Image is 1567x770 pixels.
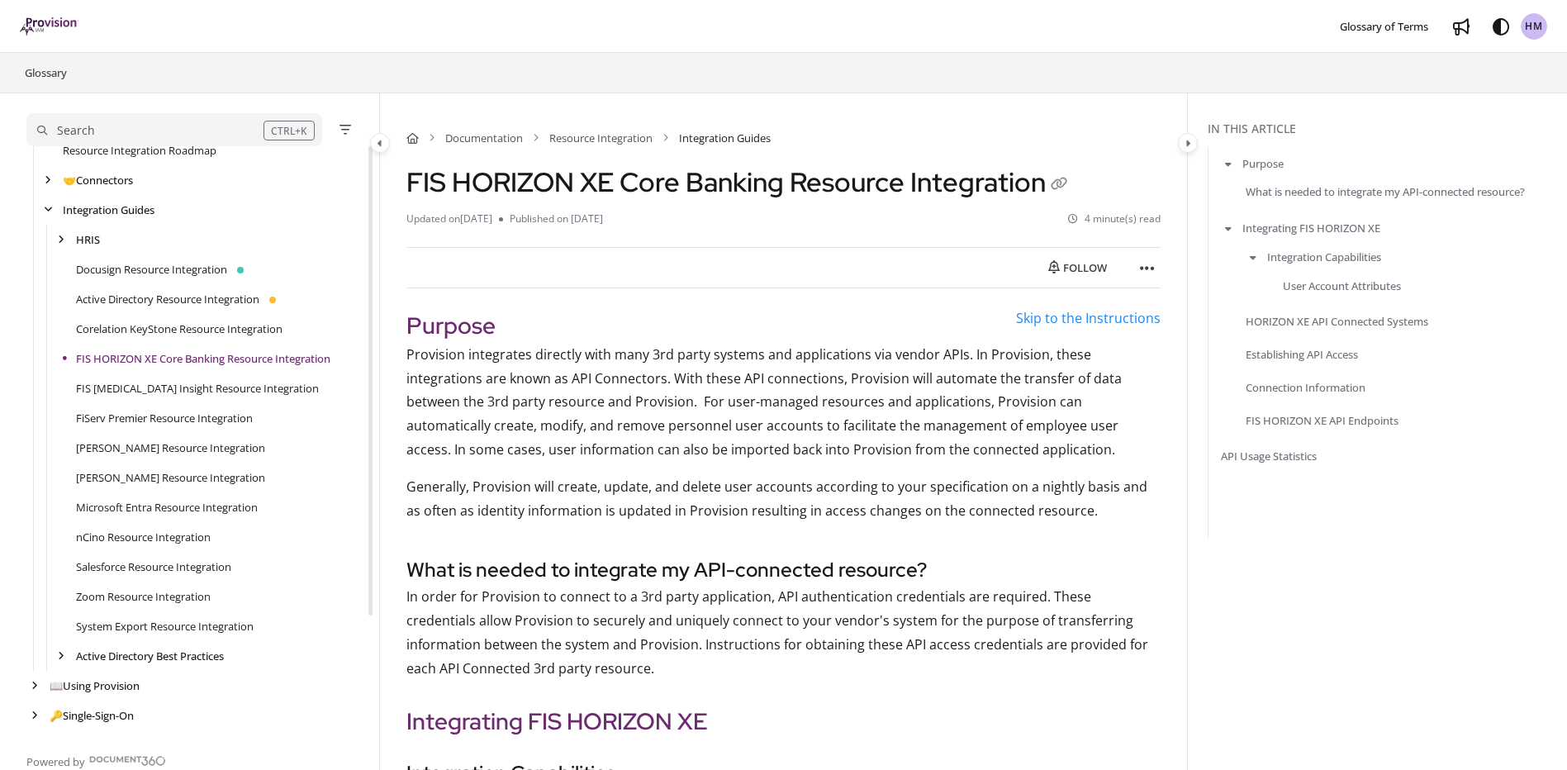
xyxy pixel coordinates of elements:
[26,708,43,724] div: arrow
[1246,183,1525,200] a: What is needed to integrate my API-connected resource?
[406,555,1161,585] h3: What is needed to integrate my API-connected resource?
[1016,309,1161,327] a: Skip to the Instructions
[406,130,419,146] a: Home
[76,321,283,337] a: Corelation KeyStone Resource Integration
[679,130,771,146] span: Integration Guides
[76,558,231,575] a: Salesforce Resource Integration
[40,202,56,218] div: arrow
[1046,172,1072,198] button: Copy link of FIS HORIZON XE Core Banking Resource Integration
[1283,277,1401,293] a: User Account Attributes
[406,212,499,227] li: Updated on [DATE]
[76,648,224,664] a: Active Directory Best Practices
[406,308,1161,343] h2: Purpose
[26,678,43,694] div: arrow
[76,291,259,307] a: Active Directory Resource Integration
[406,343,1161,462] p: Provision integrates directly with many 3rd party systems and applications via vendor APIs. In Pr...
[406,166,1072,198] h1: FIS HORIZON XE Core Banking Resource Integration
[40,173,56,188] div: arrow
[76,410,253,426] a: FiServ Premier Resource Integration
[26,113,322,146] button: Search
[1034,254,1121,281] button: Follow
[76,380,319,397] a: FIS IBS Insight Resource Integration
[50,678,63,693] span: 📖
[264,121,315,140] div: CTRL+K
[50,707,134,724] a: Single-Sign-On
[63,142,216,159] a: Resource Integration Roadmap
[76,350,330,367] a: FIS HORIZON XE Core Banking Resource Integration
[76,618,254,635] a: System Export Resource Integration
[1134,254,1161,281] button: Article more options
[76,588,211,605] a: Zoom Resource Integration
[63,173,76,188] span: 🤝
[1068,212,1161,227] li: 4 minute(s) read
[1246,346,1358,363] a: Establishing API Access
[549,130,653,146] a: Resource Integration
[1448,13,1474,40] a: Whats new
[406,585,1161,680] p: In order for Provision to connect to a 3rd party application, API authentication credentials are ...
[76,231,100,248] a: HRIS
[1340,19,1428,34] span: Glossary of Terms
[406,475,1161,523] p: Generally, Provision will create, update, and delete user accounts according to your specificatio...
[50,708,63,723] span: 🔑
[335,120,355,140] button: Filter
[1488,13,1514,40] button: Theme options
[1178,133,1198,153] button: Category toggle
[1246,248,1261,266] button: arrow
[89,756,166,766] img: Document360
[63,172,133,188] a: Connectors
[26,753,85,770] span: Powered by
[76,440,265,456] a: Jack Henry SilverLake Resource Integration
[1221,448,1317,464] a: API Usage Statistics
[445,130,523,146] a: Documentation
[76,261,227,278] a: Docusign Resource Integration
[1246,312,1428,329] a: HORIZON XE API Connected Systems
[1246,412,1398,429] a: FIS HORIZON XE API Endpoints
[406,704,1161,739] h2: Integrating FIS HORIZON XE
[1208,120,1560,138] div: In this article
[76,499,258,516] a: Microsoft Entra Resource Integration
[1221,154,1236,173] button: arrow
[23,63,69,83] a: Glossary
[53,232,69,248] div: arrow
[63,202,154,218] a: Integration Guides
[50,677,140,694] a: Using Provision
[1246,379,1365,396] a: Connection Information
[1242,220,1380,236] a: Integrating FIS HORIZON XE
[370,133,390,153] button: Category toggle
[26,750,166,770] a: Powered by Document360 - opens in a new tab
[1267,249,1381,265] a: Integration Capabilities
[1521,13,1547,40] button: HM
[1525,19,1543,35] span: HM
[76,469,265,486] a: Jack Henry Symitar Resource Integration
[76,529,211,545] a: nCino Resource Integration
[1242,155,1284,172] a: Purpose
[57,121,95,140] div: Search
[20,17,78,36] a: Project logo
[20,17,78,36] img: brand logo
[53,649,69,664] div: arrow
[1221,219,1236,237] button: arrow
[499,212,603,227] li: Published on [DATE]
